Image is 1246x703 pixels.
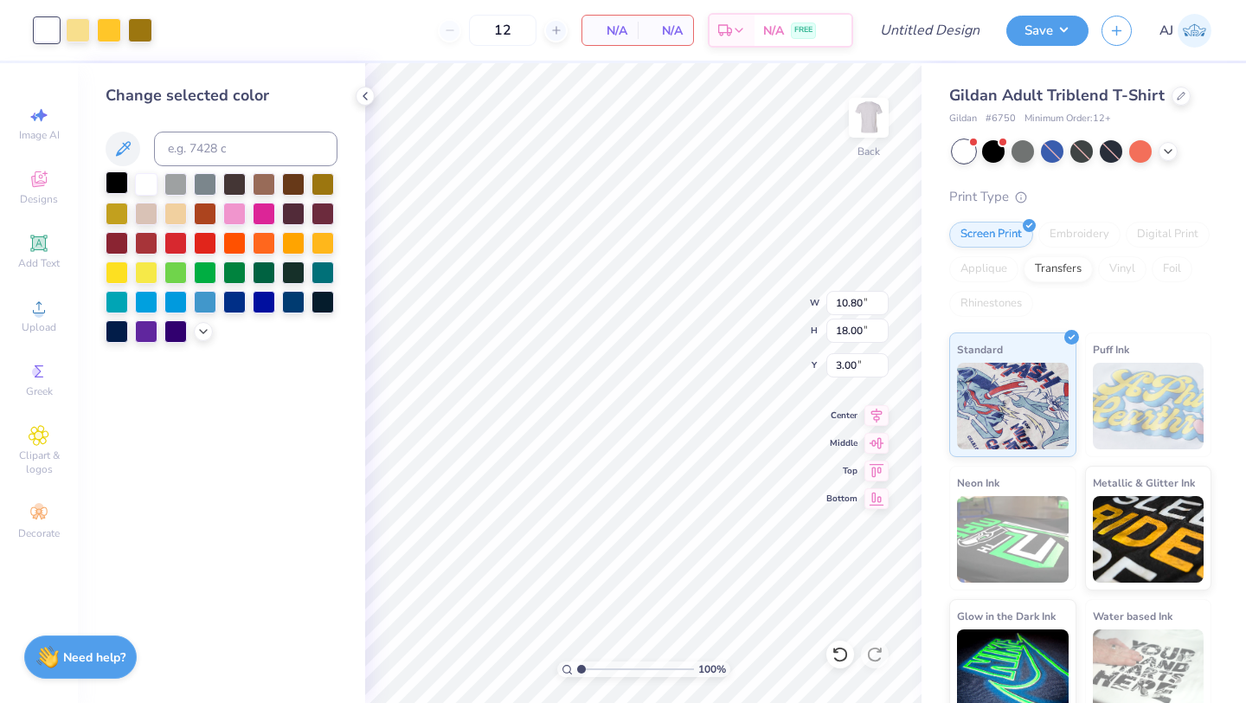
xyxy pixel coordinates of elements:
span: Gildan [949,112,977,126]
span: Water based Ink [1093,607,1172,625]
div: Back [857,144,880,159]
span: Image AI [19,128,60,142]
img: Puff Ink [1093,363,1204,449]
span: Designs [20,192,58,206]
span: Clipart & logos [9,448,69,476]
span: AJ [1159,21,1173,41]
button: Save [1006,16,1089,46]
input: – – [469,15,536,46]
div: Transfers [1024,256,1093,282]
span: N/A [593,22,627,40]
div: Foil [1152,256,1192,282]
strong: Need help? [63,649,125,666]
span: Neon Ink [957,474,999,492]
span: # 6750 [986,112,1016,126]
img: Back [851,100,886,135]
span: 100 % [698,661,726,677]
input: Untitled Design [866,13,993,48]
div: Screen Print [949,222,1033,248]
span: Decorate [18,526,60,540]
span: Puff Ink [1093,340,1129,358]
span: Add Text [18,256,60,270]
input: e.g. 7428 c [154,132,337,166]
div: Embroidery [1038,222,1121,248]
div: Rhinestones [949,291,1033,317]
span: Upload [22,320,56,334]
div: Print Type [949,187,1211,207]
span: Greek [26,384,53,398]
div: Digital Print [1126,222,1210,248]
span: N/A [648,22,683,40]
span: Top [826,465,857,477]
span: Middle [826,437,857,449]
div: Applique [949,256,1018,282]
span: N/A [763,22,784,40]
span: Glow in the Dark Ink [957,607,1056,625]
div: Vinyl [1098,256,1146,282]
img: Standard [957,363,1069,449]
img: Metallic & Glitter Ink [1093,496,1204,583]
img: Neon Ink [957,496,1069,583]
span: Center [826,410,857,422]
span: Metallic & Glitter Ink [1093,474,1195,492]
span: FREE [794,24,812,36]
img: Alaina Jones [1178,14,1211,48]
span: Gildan Adult Triblend T-Shirt [949,85,1165,106]
a: AJ [1159,14,1211,48]
span: Minimum Order: 12 + [1024,112,1111,126]
span: Bottom [826,493,857,505]
span: Standard [957,340,1003,358]
div: Change selected color [106,84,337,107]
